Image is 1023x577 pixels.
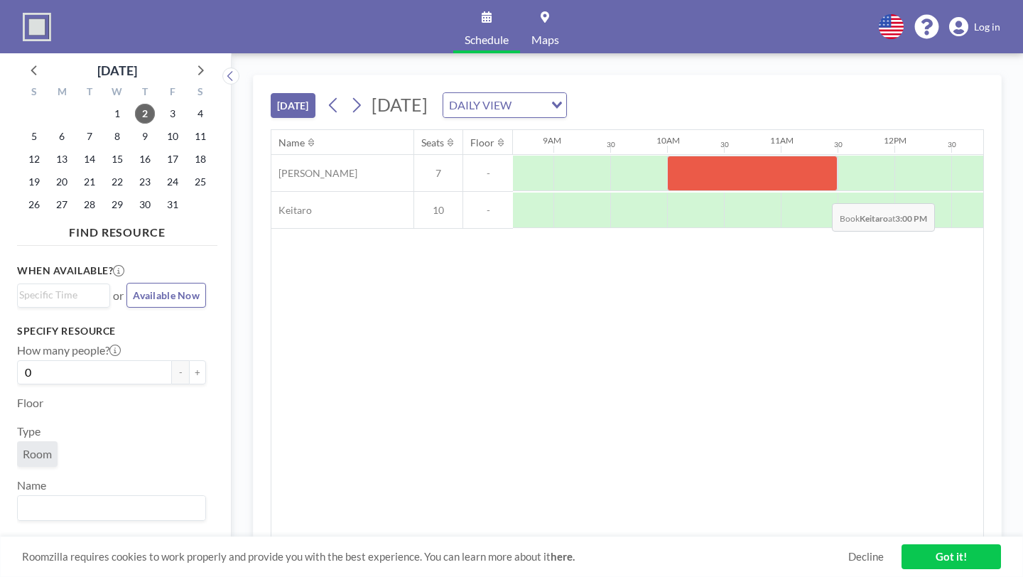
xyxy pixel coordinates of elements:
div: [DATE] [97,60,137,80]
label: Floor [17,396,43,410]
span: Room [23,447,52,460]
div: W [104,84,131,102]
h3: Specify resource [17,325,206,338]
span: Wednesday, October 15, 2025 [107,149,127,169]
span: [DATE] [372,94,428,115]
span: Thursday, October 2, 2025 [135,104,155,124]
div: 30 [720,140,729,149]
span: Wednesday, October 1, 2025 [107,104,127,124]
input: Search for option [19,499,197,517]
span: 10 [414,204,462,217]
div: 10AM [656,135,680,146]
span: Tuesday, October 7, 2025 [80,126,99,146]
img: organization-logo [23,13,51,41]
span: Saturday, October 4, 2025 [190,104,210,124]
span: Wednesday, October 29, 2025 [107,195,127,215]
div: S [21,84,48,102]
a: Decline [848,550,884,563]
span: Monday, October 6, 2025 [52,126,72,146]
div: M [48,84,76,102]
span: Thursday, October 30, 2025 [135,195,155,215]
span: Tuesday, October 21, 2025 [80,172,99,192]
div: 9AM [543,135,561,146]
span: Friday, October 31, 2025 [163,195,183,215]
span: Tuesday, October 14, 2025 [80,149,99,169]
div: 30 [607,140,615,149]
div: Name [278,136,305,149]
a: here. [551,550,575,563]
span: Wednesday, October 22, 2025 [107,172,127,192]
span: or [113,288,124,303]
span: Saturday, October 11, 2025 [190,126,210,146]
b: Keitaro [860,213,888,224]
span: Sunday, October 26, 2025 [24,195,44,215]
div: Search for option [18,284,109,306]
span: Log in [974,21,1000,33]
button: + [189,360,206,384]
span: Available Now [133,289,200,301]
div: 11AM [770,135,794,146]
div: 30 [834,140,843,149]
span: Roomzilla requires cookies to work properly and provide you with the best experience. You can lea... [22,550,848,563]
div: 12PM [884,135,906,146]
span: Friday, October 24, 2025 [163,172,183,192]
input: Search for option [516,96,543,114]
span: Maps [531,34,559,45]
button: [DATE] [271,93,315,118]
button: Available Now [126,283,206,308]
div: T [76,84,104,102]
div: S [186,84,214,102]
span: Monday, October 20, 2025 [52,172,72,192]
span: Thursday, October 23, 2025 [135,172,155,192]
span: Schedule [465,34,509,45]
div: F [158,84,186,102]
a: Log in [949,17,1000,37]
div: Search for option [443,93,566,117]
span: Saturday, October 18, 2025 [190,149,210,169]
span: Monday, October 13, 2025 [52,149,72,169]
div: T [131,84,158,102]
span: Sunday, October 19, 2025 [24,172,44,192]
span: Thursday, October 16, 2025 [135,149,155,169]
span: Thursday, October 9, 2025 [135,126,155,146]
span: [PERSON_NAME] [271,167,357,180]
span: Book at [832,203,935,232]
span: Saturday, October 25, 2025 [190,172,210,192]
input: Search for option [19,287,102,303]
span: Wednesday, October 8, 2025 [107,126,127,146]
span: Friday, October 17, 2025 [163,149,183,169]
span: Sunday, October 5, 2025 [24,126,44,146]
span: Monday, October 27, 2025 [52,195,72,215]
span: - [463,167,513,180]
span: 7 [414,167,462,180]
span: Tuesday, October 28, 2025 [80,195,99,215]
span: Friday, October 10, 2025 [163,126,183,146]
span: - [463,204,513,217]
label: Name [17,478,46,492]
div: Seats [421,136,444,149]
span: Friday, October 3, 2025 [163,104,183,124]
a: Got it! [902,544,1001,569]
label: Type [17,424,40,438]
h4: FIND RESOURCE [17,220,217,239]
span: Sunday, October 12, 2025 [24,149,44,169]
span: Keitaro [271,204,312,217]
b: 3:00 PM [895,213,927,224]
div: Floor [470,136,494,149]
div: 30 [948,140,956,149]
div: Search for option [18,496,205,520]
label: How many people? [17,343,121,357]
span: DAILY VIEW [446,96,514,114]
button: - [172,360,189,384]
